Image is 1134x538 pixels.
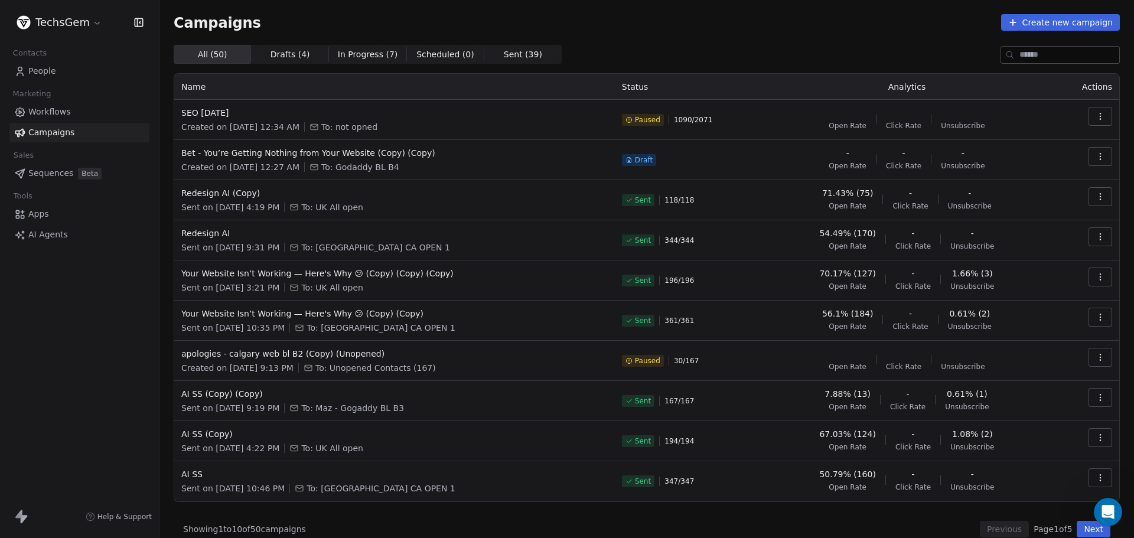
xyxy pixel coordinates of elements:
[664,236,694,245] span: 344 / 344
[86,512,152,521] a: Help & Support
[819,468,875,480] span: 50.79% (160)
[911,428,914,440] span: -
[1001,14,1120,31] button: Create new campaign
[174,74,615,100] th: Name
[635,436,651,446] span: Sent
[174,14,261,31] span: Campaigns
[17,15,31,30] img: Untitled%20design.png
[895,242,931,251] span: Click Rate
[9,123,149,142] a: Campaigns
[504,48,542,61] span: Sent ( 39 )
[301,402,404,414] span: To: Maz - Gogaddy BL B3
[945,402,989,412] span: Unsubscribe
[8,146,39,164] span: Sales
[829,402,866,412] span: Open Rate
[50,167,810,177] span: I accidently forgot to pause my campaign and that cause violated you rules. You can see my campai...
[664,276,694,285] span: 196 / 196
[181,308,608,319] span: Your Website Isn’t Working — Here's Why 😕 (Copy) (Copy)
[9,102,149,122] a: Workflows
[829,282,866,291] span: Open Rate
[26,398,53,406] span: Home
[181,187,608,199] span: Redesign AI (Copy)
[950,442,994,452] span: Unsubscribe
[941,161,985,171] span: Unsubscribe
[187,398,206,406] span: Help
[181,121,299,133] span: Created on [DATE] 12:34 AM
[1077,521,1110,537] button: Next
[338,48,398,61] span: In Progress ( 7 )
[822,187,874,199] span: 71.43% (75)
[971,227,974,239] span: -
[24,217,197,229] div: Send us a message
[181,242,279,253] span: Sent on [DATE] 9:31 PM
[35,15,90,30] span: TechsGem
[98,398,139,406] span: Messages
[181,322,285,334] span: Sent on [DATE] 10:35 PM
[181,362,294,374] span: Created on [DATE] 9:13 PM
[307,482,455,494] span: To: USA CA OPEN 1
[301,242,449,253] span: To: USA CA OPEN 1
[615,74,762,100] th: Status
[635,316,651,325] span: Sent
[909,187,912,199] span: -
[762,74,1051,100] th: Analytics
[12,139,224,201] div: Recent messageMrinal avatarHarinder avatarSiddarth avatarI accidently forgot to pause my campaign...
[97,512,152,521] span: Help & Support
[911,227,914,239] span: -
[948,201,992,211] span: Unsubscribe
[181,468,608,480] span: AI SS
[8,187,37,205] span: Tools
[28,106,71,118] span: Workflows
[949,308,990,319] span: 0.61% (2)
[952,268,993,279] span: 1.66% (3)
[950,242,994,251] span: Unsubscribe
[9,204,149,224] a: Apps
[909,308,912,319] span: -
[941,121,985,131] span: Unsubscribe
[271,48,310,61] span: Drafts ( 4 )
[825,388,871,400] span: 7.88% (13)
[96,178,135,191] div: • 11h ago
[69,19,92,43] img: Profile image for Mrinal
[886,362,921,371] span: Click Rate
[181,227,608,239] span: Redesign AI
[911,468,914,480] span: -
[950,282,994,291] span: Unsubscribe
[301,442,363,454] span: To: UK All open
[8,44,52,62] span: Contacts
[12,207,224,239] div: Send us a message
[971,468,974,480] span: -
[28,208,49,220] span: Apps
[78,168,102,180] span: Beta
[181,402,279,414] span: Sent on [DATE] 9:19 PM
[46,19,70,43] img: Profile image for Harinder
[829,322,866,331] span: Open Rate
[819,268,875,279] span: 70.17% (127)
[664,436,694,446] span: 194 / 194
[819,227,875,239] span: 54.49% (170)
[321,121,377,133] span: To: not opned
[829,362,866,371] span: Open Rate
[8,85,56,103] span: Marketing
[181,147,608,159] span: Bet - You’re Getting Nothing from Your Website (Copy) (Copy)
[28,126,74,139] span: Campaigns
[635,236,651,245] span: Sent
[635,155,653,165] span: Draft
[28,65,56,77] span: People
[941,362,985,371] span: Unsubscribe
[9,164,149,183] a: SequencesBeta
[674,356,699,366] span: 30 / 167
[22,177,37,191] img: Harinder avatar
[890,402,926,412] span: Click Rate
[635,276,651,285] span: Sent
[962,147,964,159] span: -
[948,322,992,331] span: Unsubscribe
[181,201,279,213] span: Sent on [DATE] 4:19 PM
[822,308,874,319] span: 56.1% (184)
[952,428,993,440] span: 1.08% (2)
[980,521,1029,537] button: Previous
[635,115,660,125] span: Paused
[416,48,474,61] span: Scheduled ( 0 )
[181,107,608,119] span: SEO [DATE]
[968,187,971,199] span: -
